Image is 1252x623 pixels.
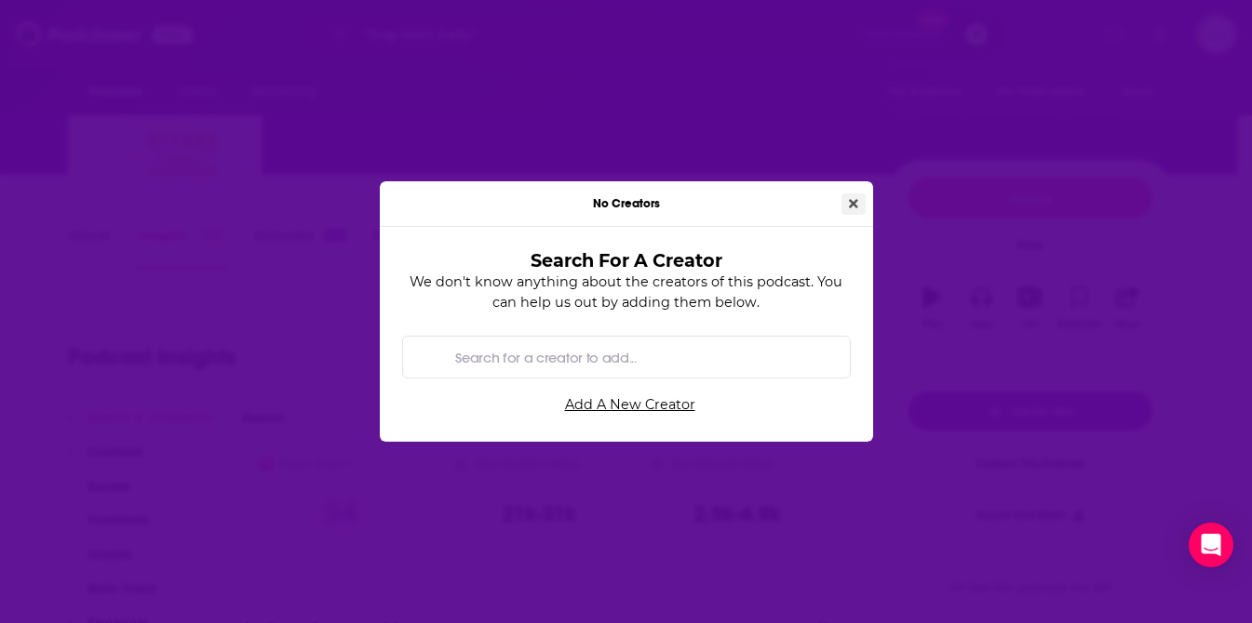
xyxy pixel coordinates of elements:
[432,249,821,272] h3: Search For A Creator
[841,193,866,215] button: Close
[380,181,873,227] div: No Creators
[402,272,851,313] p: We don't know anything about the creators of this podcast. You can help us out by adding them below.
[1189,523,1233,567] div: Open Intercom Messenger
[410,390,851,420] a: Add A New Creator
[402,336,851,378] div: Search by entity type
[448,336,834,378] input: Search for a creator to add...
